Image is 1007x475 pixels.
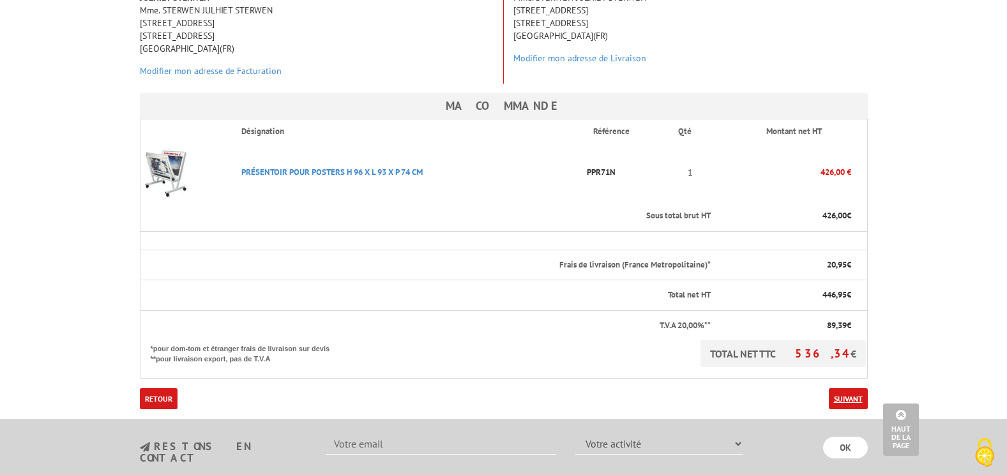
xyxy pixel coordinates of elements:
h3: Ma commande [140,93,868,119]
button: Cookies (fenêtre modale) [962,432,1007,475]
span: 426,00 [822,210,847,221]
p: € [722,259,851,271]
p: € [722,210,851,222]
h3: restons en contact [140,441,308,464]
p: Montant net HT [722,126,865,138]
p: TOTAL NET TTC € [700,340,866,367]
a: Modifier mon adresse de Facturation [140,65,282,77]
p: PPR71N [583,161,668,183]
th: Désignation [231,119,583,144]
p: € [722,289,851,301]
input: Votre email [326,433,556,455]
p: € [722,320,851,332]
span: 20,95 [827,259,847,270]
th: Qté [668,119,712,144]
img: Cookies (fenêtre modale) [969,437,1001,469]
span: 536,34 [795,346,851,361]
th: Total net HT [140,280,712,311]
td: 1 [668,144,712,201]
a: Suivant [829,388,868,409]
a: PRéSENTOIR POUR POSTERS H 96 X L 93 X P 74 CM [241,167,423,177]
span: 89,39 [827,320,847,331]
th: Sous total brut HT [140,201,712,231]
th: Frais de livraison (France Metropolitaine)* [140,250,712,280]
p: T.V.A 20,00%** [151,320,711,332]
a: Modifier mon adresse de Livraison [513,52,646,64]
a: Haut de la page [883,403,919,456]
input: OK [823,437,868,458]
th: Référence [583,119,668,144]
img: newsletter.jpg [140,442,150,453]
p: *pour dom-tom et étranger frais de livraison sur devis **pour livraison export, pas de T.V.A [151,340,342,364]
img: PRéSENTOIR POUR POSTERS H 96 X L 93 X P 74 CM [140,147,192,198]
p: 426,00 € [712,161,851,183]
span: 446,95 [822,289,847,300]
a: Retour [140,388,178,409]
